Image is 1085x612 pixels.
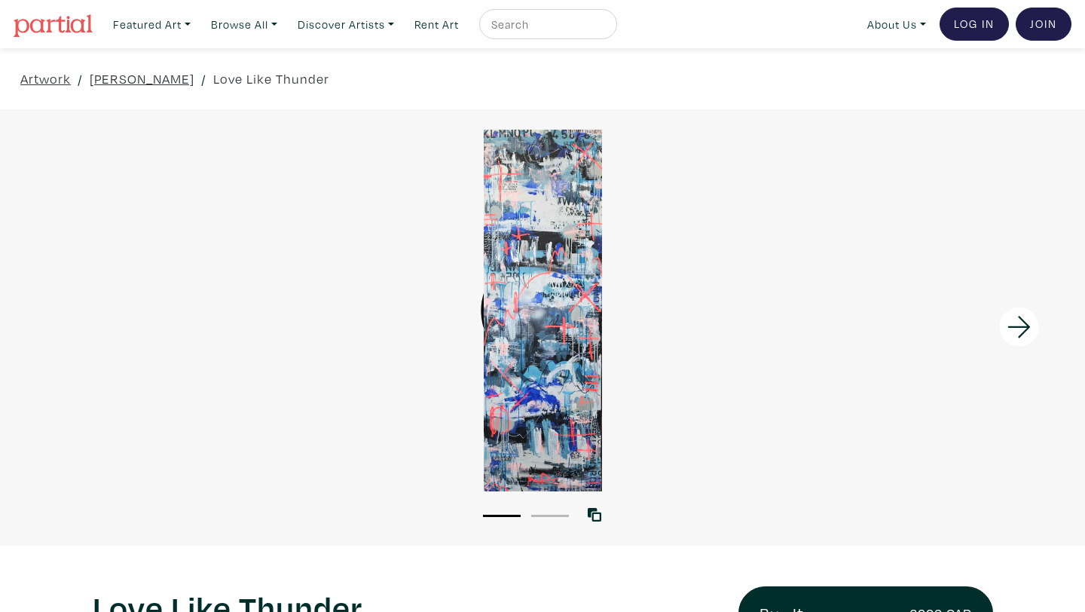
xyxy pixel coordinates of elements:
[201,69,206,89] span: /
[940,8,1009,41] a: Log In
[483,515,521,517] button: 1 of 2
[213,69,329,89] a: Love Like Thunder
[106,9,197,40] a: Featured Art
[490,15,603,34] input: Search
[408,9,466,40] a: Rent Art
[90,69,194,89] a: [PERSON_NAME]
[291,9,401,40] a: Discover Artists
[20,69,71,89] a: Artwork
[531,515,569,517] button: 2 of 2
[78,69,83,89] span: /
[1016,8,1071,41] a: Join
[860,9,933,40] a: About Us
[204,9,284,40] a: Browse All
